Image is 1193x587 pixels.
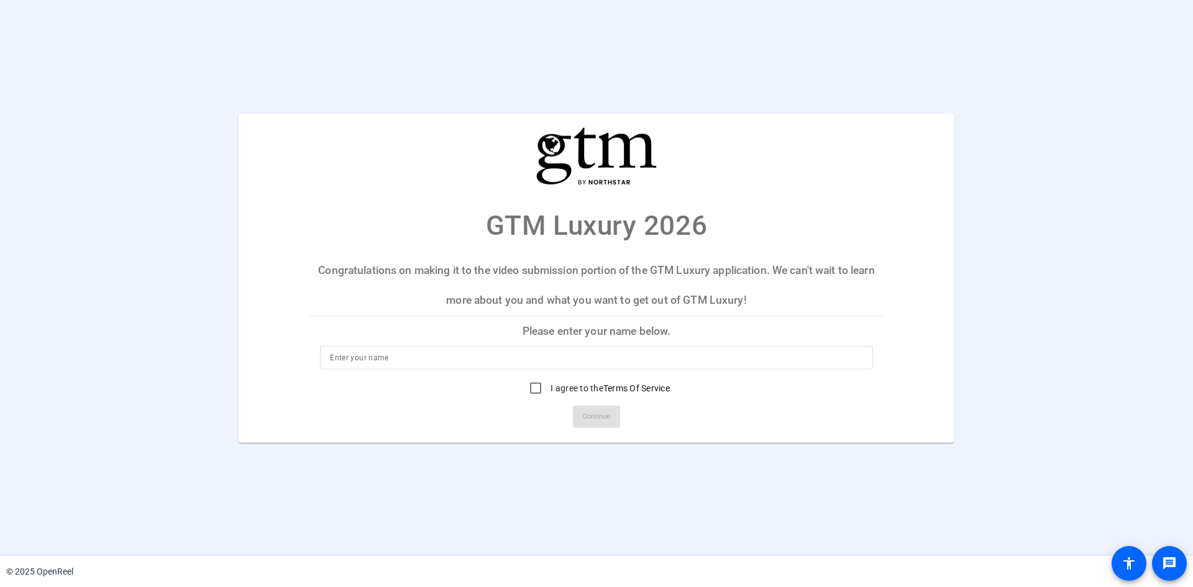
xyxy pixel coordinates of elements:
p: Congratulations on making it to the video submission portion of the GTM Luxury application. We ca... [310,255,883,316]
img: company-logo [534,125,659,186]
mat-icon: accessibility [1122,556,1136,571]
mat-icon: message [1162,556,1177,571]
input: Enter your name [330,350,863,365]
a: Terms Of Service [603,383,670,393]
div: © 2025 OpenReel [6,565,73,578]
p: GTM Luxury 2026 [486,205,707,246]
p: Please enter your name below. [310,316,883,345]
label: I agree to the [548,382,670,394]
